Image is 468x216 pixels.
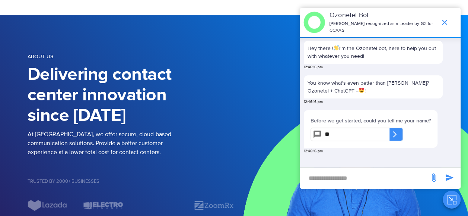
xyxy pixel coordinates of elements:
[334,45,339,50] img: 👋
[28,199,68,212] img: Lazada
[194,199,234,212] div: 2 / 7
[311,117,431,125] p: Before we get started, could you tell me your name?
[329,10,436,21] p: Ozonetel Bot
[443,191,461,209] button: Close chat
[83,199,123,212] div: 7 / 7
[304,65,323,70] span: 12:46:16 pm
[28,65,234,126] h1: Delivering contact center innovation since [DATE]
[308,79,439,95] p: You know what's even better than [PERSON_NAME]? Ozonetel + ChatGPT = !
[28,179,234,184] h5: Trusted by 2000+ Businesses
[426,170,441,185] span: send message
[138,201,179,210] div: 1 / 7
[303,172,426,185] div: new-msg-input
[329,21,436,34] p: [PERSON_NAME] recognized as a Leader by G2 for CCAAS
[28,53,53,60] span: About us
[442,170,457,185] span: send message
[308,44,439,60] p: Hey there ! I'm the Ozonetel bot, here to help you out with whatever you need!
[83,199,123,212] img: electro
[304,148,323,154] span: 12:46:16 pm
[194,199,234,212] img: zoomrx
[28,199,68,212] div: 6 / 7
[359,88,364,93] img: 😍
[437,15,452,30] span: end chat or minimize
[28,199,234,212] div: Image Carousel
[303,12,325,33] img: header
[304,99,323,105] span: 12:46:16 pm
[28,130,234,157] p: At [GEOGRAPHIC_DATA], we offer secure, cloud-based communication solutions. Provide a better cust...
